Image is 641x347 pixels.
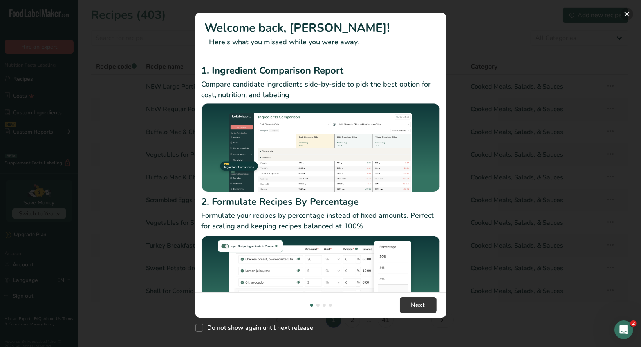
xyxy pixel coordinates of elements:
button: Next [400,297,437,313]
span: Next [411,300,425,310]
img: Ingredient Comparison Report [202,103,440,192]
h2: 1. Ingredient Comparison Report [202,63,440,78]
img: Formulate Recipes By Percentage [202,235,440,329]
p: Compare candidate ingredients side-by-side to pick the best option for cost, nutrition, and labeling [202,79,440,100]
p: Here's what you missed while you were away. [205,37,437,47]
h2: 2. Formulate Recipes By Percentage [202,195,440,209]
span: 2 [630,320,637,327]
span: Do not show again until next release [203,324,314,332]
iframe: Intercom live chat [614,320,633,339]
p: Formulate your recipes by percentage instead of fixed amounts. Perfect for scaling and keeping re... [202,210,440,231]
h1: Welcome back, [PERSON_NAME]! [205,19,437,37]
